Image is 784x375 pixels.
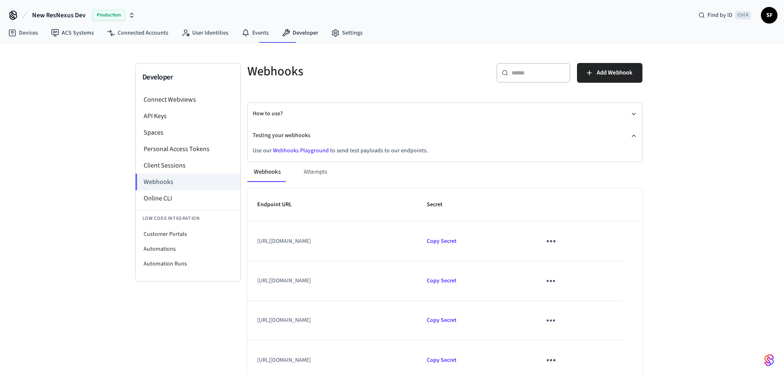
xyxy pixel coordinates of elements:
[325,26,369,40] a: Settings
[142,72,234,83] h3: Developer
[235,26,275,40] a: Events
[136,124,240,141] li: Spaces
[253,103,637,125] button: How to use?
[100,26,175,40] a: Connected Accounts
[136,157,240,174] li: Client Sessions
[427,277,456,285] span: Copied!
[247,301,417,340] td: [URL][DOMAIN_NAME]
[32,10,86,20] span: New ResNexus Dev
[247,63,440,80] h5: Webhooks
[427,198,453,211] span: Secret
[427,356,456,364] span: Copied!
[175,26,235,40] a: User Identities
[692,8,758,23] div: Find by IDCtrl K
[273,147,329,155] a: Webhooks Playground
[707,11,733,19] span: Find by ID
[247,162,287,182] button: Webhooks
[597,68,633,78] span: Add Webhook
[253,125,637,147] button: Testing your webhooks
[247,261,417,301] td: [URL][DOMAIN_NAME]
[136,242,240,256] li: Automations
[136,190,240,207] li: Online CLI
[136,141,240,157] li: Personal Access Tokens
[253,147,637,162] div: Testing your webhooks
[247,162,642,182] div: ant example
[247,221,417,261] td: [URL][DOMAIN_NAME]
[44,26,100,40] a: ACS Systems
[135,174,240,190] li: Webhooks
[136,227,240,242] li: Customer Portals
[427,316,456,324] span: Copied!
[136,256,240,271] li: Automation Runs
[762,8,777,23] span: SF
[136,210,240,227] li: Low Code Integration
[92,10,125,21] span: Production
[275,26,325,40] a: Developer
[2,26,44,40] a: Devices
[761,7,777,23] button: SF
[136,108,240,124] li: API Keys
[577,63,642,83] button: Add Webhook
[427,237,456,245] span: Copied!
[257,198,302,211] span: Endpoint URL
[735,11,751,19] span: Ctrl K
[764,354,774,367] img: SeamLogoGradient.69752ec5.svg
[253,147,637,155] p: Use our to send test payloads to our endpoints.
[136,91,240,108] li: Connect Webviews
